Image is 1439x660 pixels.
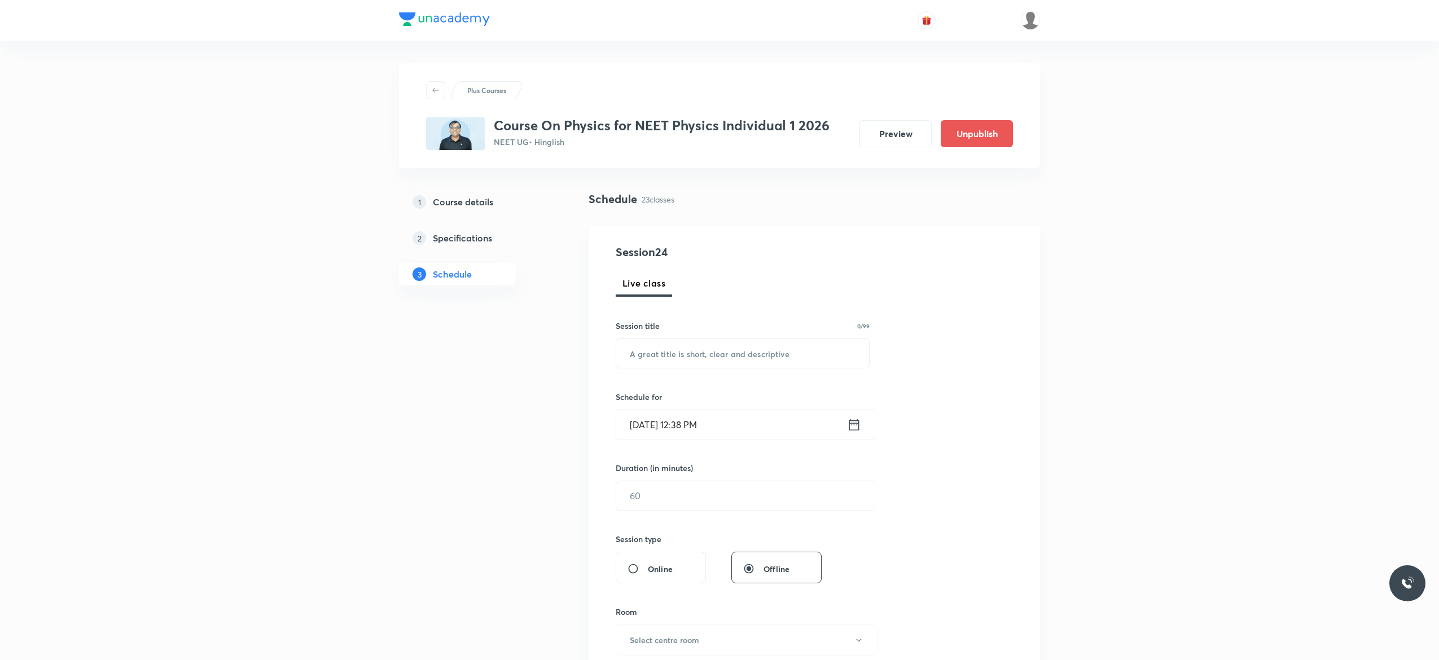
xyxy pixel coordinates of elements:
[616,462,693,474] h6: Duration (in minutes)
[648,563,673,575] span: Online
[399,12,490,29] a: Company Logo
[494,117,830,134] h3: Course On Physics for NEET Physics Individual 1 2026
[413,195,426,209] p: 1
[413,267,426,281] p: 3
[413,231,426,245] p: 2
[918,11,936,29] button: avatar
[616,391,870,403] h6: Schedule for
[589,191,637,208] h4: Schedule
[399,191,552,213] a: 1Course details
[616,244,822,261] h4: Session 24
[467,85,506,95] p: Plus Courses
[859,120,932,147] button: Preview
[616,481,875,510] input: 60
[1021,11,1040,30] img: Anuruddha Kumar
[764,563,789,575] span: Offline
[1401,577,1414,590] img: ttu
[399,12,490,26] img: Company Logo
[922,15,932,25] img: avatar
[433,231,492,245] h5: Specifications
[616,624,878,655] button: Select centre room
[642,193,674,205] p: 23 classes
[616,320,660,332] h6: Session title
[622,276,665,290] span: Live class
[399,227,552,249] a: 2Specifications
[426,117,485,150] img: 5AD48017-9D3F-4B72-B494-FF0351FFDDCE_plus.png
[857,323,870,329] p: 0/99
[630,634,699,646] h6: Select centre room
[494,136,830,148] p: NEET UG • Hinglish
[616,606,637,618] h6: Room
[433,195,493,209] h5: Course details
[616,339,869,368] input: A great title is short, clear and descriptive
[941,120,1013,147] button: Unpublish
[616,533,661,545] h6: Session type
[433,267,472,281] h5: Schedule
